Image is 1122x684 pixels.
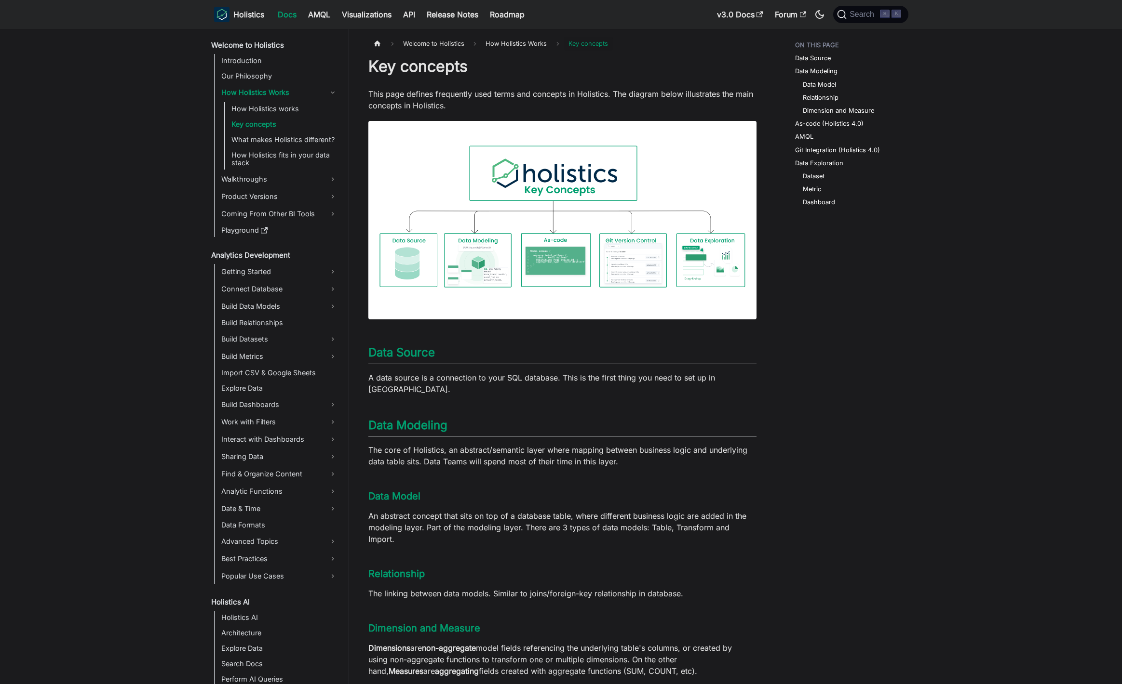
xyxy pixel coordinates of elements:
a: Getting Started [218,264,340,279]
nav: Breadcrumbs [368,37,757,51]
a: Welcome to Holistics [208,39,340,52]
a: Metric [803,184,821,194]
a: HolisticsHolistics [214,7,264,22]
a: Introduction [218,54,340,67]
a: Advanced Topics [218,534,340,549]
h1: Key concepts [368,57,757,76]
a: Playground [218,224,340,237]
a: Find & Organize Content [218,466,340,482]
a: Docs [272,7,302,22]
button: Search (Command+K) [833,6,908,23]
a: Home page [368,37,387,51]
a: Analytics Development [208,249,340,262]
a: Interact with Dashboards [218,432,340,447]
span: Search [847,10,880,19]
a: AMQL [795,132,813,141]
a: Data Model [803,80,836,89]
strong: Measures [389,666,423,676]
a: Sharing Data [218,449,340,464]
a: AMQL [302,7,336,22]
nav: Docs sidebar [204,29,349,684]
a: Build Dashboards [218,397,340,412]
a: Holistics AI [208,595,340,609]
strong: Dimensions [368,643,410,653]
p: The linking between data models. Similar to joins/foreign-key relationship in database. [368,588,757,599]
a: How Holistics fits in your data stack [229,148,340,170]
a: Date & Time [218,501,340,516]
a: Architecture [218,626,340,640]
a: v3.0 Docs [711,7,769,22]
a: What makes Holistics different? [229,133,340,146]
p: An abstract concept that sits on top of a database table, where different business logic are adde... [368,510,757,545]
strong: aggregating [435,666,479,676]
a: Analytic Functions [218,484,340,499]
a: Visualizations [336,7,397,22]
a: Coming From Other BI Tools [218,206,340,222]
a: Explore Data [218,642,340,655]
a: Dimension and Measure [803,106,874,115]
a: How Holistics Works [218,85,340,100]
a: Data Modeling [795,66,838,76]
a: Explore Data [218,381,340,395]
a: Build Data Models [218,299,340,314]
a: Data Modeling [368,418,447,432]
p: are model fields referencing the underlying table's columns, or created by using non-aggregate fu... [368,642,757,677]
kbd: ⌘ [880,10,890,18]
a: Data Formats [218,518,340,532]
a: Popular Use Cases [218,568,340,584]
a: API [397,7,421,22]
a: Import CSV & Google Sheets [218,366,340,380]
a: Dashboard [803,197,835,207]
a: Release Notes [421,7,484,22]
b: Holistics [233,9,264,20]
p: A data source is a connection to your SQL database. This is the first thing you need to set up in... [368,372,757,395]
a: Forum [769,7,812,22]
a: Search Docs [218,657,340,671]
a: Holistics AI [218,611,340,624]
img: Holistics Workflow [368,121,757,319]
span: How Holistics Works [481,37,552,51]
a: Best Practices [218,551,340,566]
a: Build Metrics [218,349,340,364]
a: Data Model [368,490,420,502]
a: Data Exploration [795,158,843,168]
a: Dataset [803,171,825,181]
a: Relationship [368,568,425,579]
a: Connect Database [218,281,340,297]
a: Relationship [803,93,838,102]
a: Work with Filters [218,414,340,430]
a: Key concepts [229,118,340,131]
a: Dimension and Measure [368,622,480,634]
button: Switch between dark and light mode (currently dark mode) [812,7,827,22]
a: Our Philosophy [218,69,340,83]
a: As-code (Holistics 4.0) [795,119,864,128]
p: The core of Holistics, an abstract/semantic layer where mapping between business logic and underl... [368,444,757,467]
a: Build Datasets [218,331,340,347]
a: Product Versions [218,189,340,204]
span: Welcome to Holistics [398,37,469,51]
img: Holistics [214,7,230,22]
a: How Holistics works [229,102,340,116]
a: Data Source [795,53,831,63]
a: Roadmap [484,7,530,22]
a: Walkthroughs [218,171,340,187]
span: Key concepts [564,37,613,51]
p: This page defines frequently used terms and concepts in Holistics. The diagram below illustrates ... [368,88,757,111]
a: Git Integration (Holistics 4.0) [795,145,880,155]
strong: non-aggregate [422,643,476,653]
a: Build Relationships [218,316,340,329]
a: Data Source [368,345,435,359]
kbd: K [892,10,901,18]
